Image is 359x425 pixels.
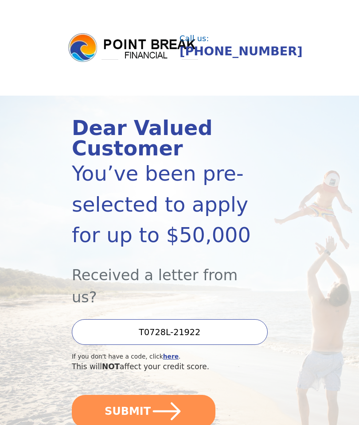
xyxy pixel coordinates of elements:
[102,362,120,371] span: NOT
[72,118,255,158] div: Dear Valued Customer
[72,251,255,309] div: Received a letter from us?
[72,352,255,361] div: If you don't have a code, click .
[72,319,268,345] input: Enter your Offer Code:
[179,44,303,58] a: [PHONE_NUMBER]
[179,35,299,43] div: Call us:
[67,32,200,64] img: logo.png
[72,158,255,251] div: You’ve been pre-selected to apply for up to $50,000
[163,353,179,360] a: here
[72,361,255,372] div: This will affect your credit score.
